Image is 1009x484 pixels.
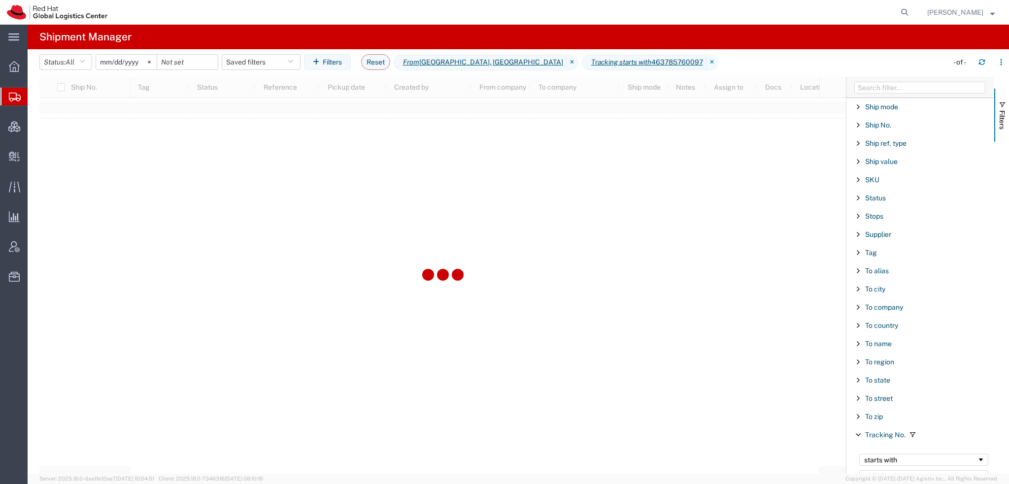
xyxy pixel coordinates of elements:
span: Tracking No. [865,431,906,439]
span: Ship value [865,158,898,165]
span: To city [865,285,885,293]
span: [DATE] 10:04:51 [116,476,154,482]
div: starts with [864,456,977,464]
input: Filter Columns Input [854,82,985,94]
span: Tracking starts with 463785760097 [582,55,706,70]
span: SKU [865,176,879,184]
button: [PERSON_NAME] [927,6,995,18]
button: Filters [304,54,351,70]
div: Filter List 66 Filters [846,98,994,474]
span: Copyright © [DATE]-[DATE] Agistix Inc., All Rights Reserved [845,475,997,483]
button: Status:All [39,54,92,70]
span: Stops [865,212,883,220]
button: Saved filters [222,54,301,70]
div: - of - [953,57,971,67]
button: Reset [361,54,390,70]
span: Tag [865,249,877,257]
i: From [403,57,419,67]
span: To alias [865,267,889,275]
span: To state [865,376,890,384]
h4: Shipment Manager [39,25,132,49]
span: To street [865,394,893,402]
span: Ship No. [865,121,891,129]
span: To company [865,303,903,311]
span: Kirk Newcross [927,7,983,18]
span: Server: 2025.18.0-daa1fe12ee7 [39,476,154,482]
span: To zip [865,413,883,420]
input: Not set [96,55,157,69]
span: Filters [998,110,1006,129]
span: From Latin America, North America [394,55,567,70]
span: Ship ref. type [865,139,907,147]
span: Supplier [865,230,891,238]
span: To name [865,340,892,348]
div: Filtering operator [859,454,988,466]
span: All [66,58,74,66]
i: Tracking starts with [591,57,651,67]
span: [DATE] 08:10:16 [225,476,263,482]
span: Status [865,194,886,202]
span: To country [865,322,898,329]
span: Ship mode [865,103,898,111]
img: logo [7,5,107,20]
input: Filter Value [859,470,988,482]
span: Client: 2025.18.0-7346316 [159,476,263,482]
input: Not set [157,55,218,69]
span: To region [865,358,894,366]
